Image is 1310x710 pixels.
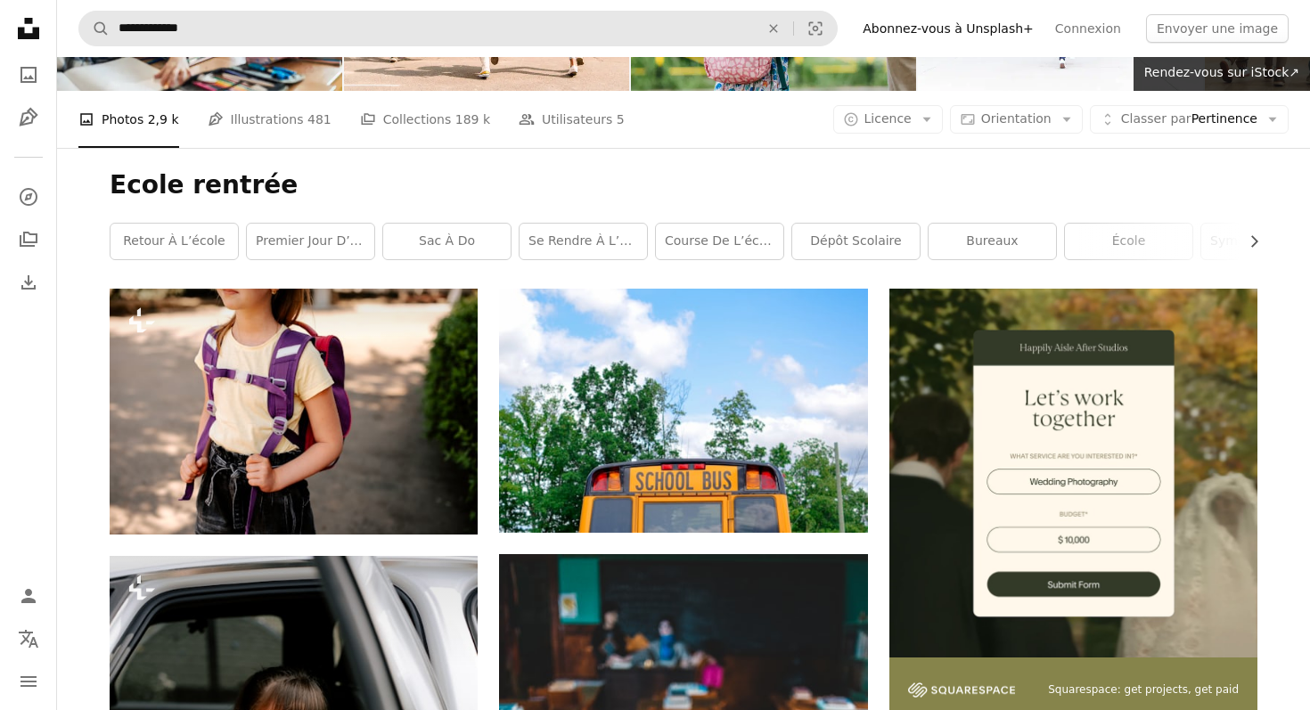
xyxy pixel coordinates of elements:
img: file-1747939393036-2c53a76c450aimage [889,289,1257,657]
button: Envoyer une image [1146,14,1289,43]
a: sac à do [383,224,511,259]
button: Menu [11,664,46,699]
a: école [1065,224,1192,259]
a: Une jeune fille avec un sac à dos violet sur le dos [110,404,478,420]
a: Rendez-vous sur iStock↗ [1134,55,1310,91]
span: Rendez-vous sur iStock ↗ [1144,65,1299,79]
a: Connexion / S’inscrire [11,578,46,614]
a: Historique de téléchargement [11,265,46,300]
a: Course de l’école [656,224,783,259]
span: 5 [617,110,625,129]
button: Classer parPertinence [1090,105,1289,134]
button: Recherche de visuels [794,12,837,45]
a: Se rendre à l’école à pied [520,224,647,259]
a: Bureaux [929,224,1056,259]
img: Une jeune fille avec un sac à dos violet sur le dos [110,289,478,535]
a: Collections 189 k [360,91,490,148]
span: Classer par [1121,111,1191,126]
span: Orientation [981,111,1052,126]
span: Squarespace: get projects, get paid [1048,682,1239,698]
span: 481 [307,110,332,129]
a: Retour à l’école [111,224,238,259]
img: file-1747939142011-51e5cc87e3c9 [908,682,1015,698]
a: Accueil — Unsplash [11,11,46,50]
a: Abonnez-vous à Unsplash+ [852,14,1044,43]
span: Pertinence [1121,110,1257,128]
button: Rechercher sur Unsplash [79,12,110,45]
form: Rechercher des visuels sur tout le site [78,11,838,46]
span: Licence [864,111,912,126]
button: Langue [11,621,46,657]
a: Explorer [11,179,46,215]
button: Licence [833,105,943,134]
a: Premier jour d’école [247,224,374,259]
img: autobus scolaire près d’arbres verts sous un ciel nuageux pendant la journée [499,289,867,533]
span: 189 k [455,110,490,129]
button: faire défiler la liste vers la droite [1238,224,1257,259]
a: Illustrations 481 [208,91,332,148]
a: Photos [11,57,46,93]
a: Utilisateurs 5 [519,91,625,148]
a: Collections [11,222,46,257]
a: Dépôt scolaire [792,224,920,259]
a: Illustrations [11,100,46,135]
a: Connexion [1044,14,1132,43]
h1: Ecole rentrée [110,169,1257,201]
a: autobus scolaire près d’arbres verts sous un ciel nuageux pendant la journée [499,403,867,419]
button: Effacer [754,12,793,45]
button: Orientation [950,105,1083,134]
